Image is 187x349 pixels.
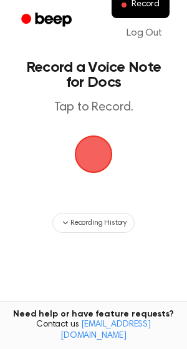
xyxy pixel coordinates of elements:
[7,320,180,342] span: Contact us
[70,217,127,229] span: Recording History
[22,100,165,116] p: Tap to Record.
[60,320,151,340] a: [EMAIL_ADDRESS][DOMAIN_NAME]
[114,18,175,48] a: Log Out
[52,213,135,233] button: Recording History
[75,135,112,173] img: Beep Logo
[12,8,83,32] a: Beep
[22,60,165,90] h1: Record a Voice Note for Docs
